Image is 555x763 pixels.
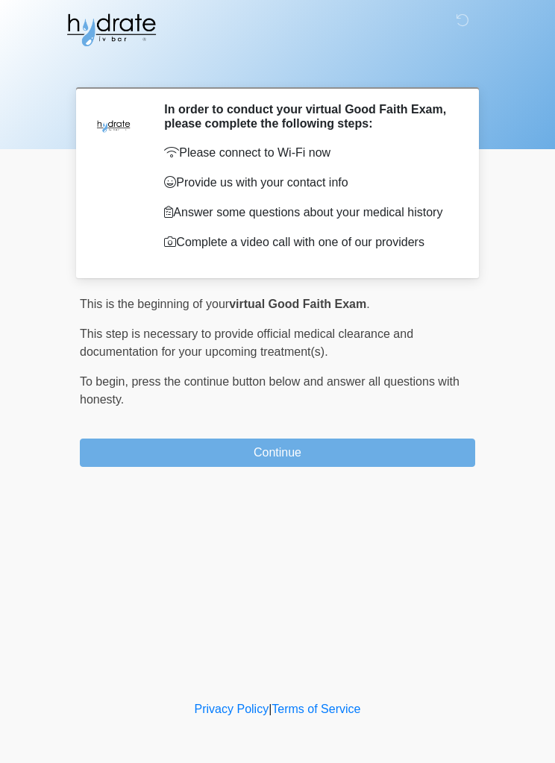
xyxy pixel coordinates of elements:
[164,233,453,251] p: Complete a video call with one of our providers
[80,375,131,388] span: To begin,
[229,298,366,310] strong: virtual Good Faith Exam
[272,703,360,715] a: Terms of Service
[69,54,486,81] h1: ‎ ‎ ‎
[80,327,413,358] span: This step is necessary to provide official medical clearance and documentation for your upcoming ...
[91,102,136,147] img: Agent Avatar
[269,703,272,715] a: |
[164,144,453,162] p: Please connect to Wi-Fi now
[80,439,475,467] button: Continue
[164,102,453,131] h2: In order to conduct your virtual Good Faith Exam, please complete the following steps:
[164,204,453,222] p: Answer some questions about your medical history
[164,174,453,192] p: Provide us with your contact info
[366,298,369,310] span: .
[65,11,157,48] img: Hydrate IV Bar - Glendale Logo
[80,298,229,310] span: This is the beginning of your
[195,703,269,715] a: Privacy Policy
[80,375,460,406] span: press the continue button below and answer all questions with honesty.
